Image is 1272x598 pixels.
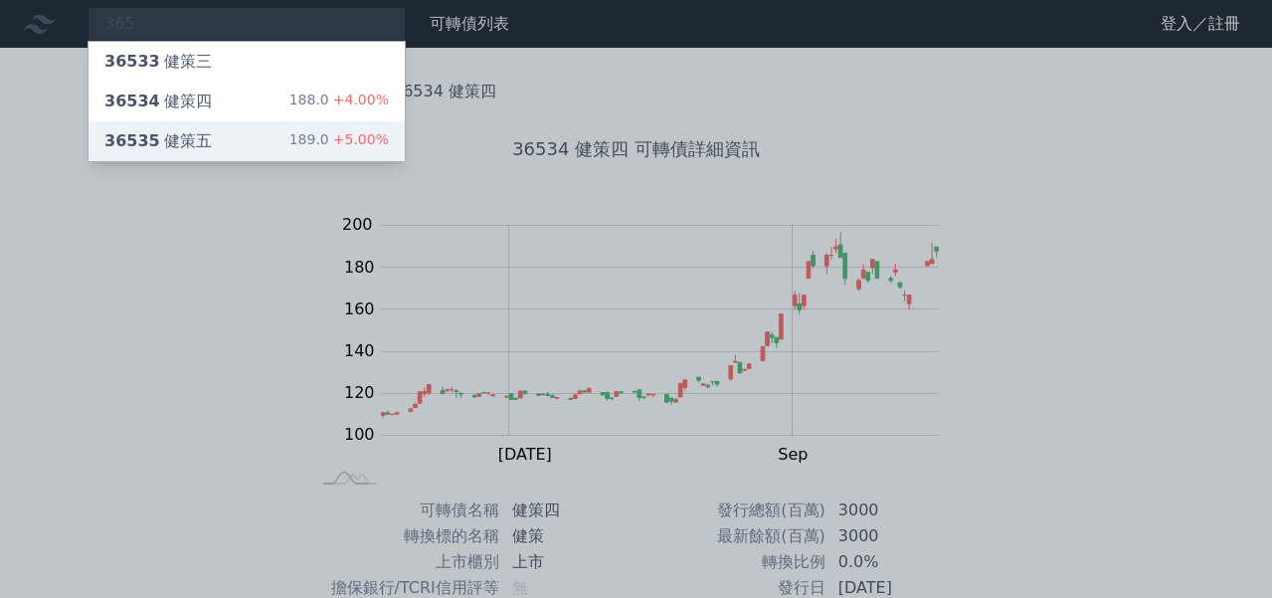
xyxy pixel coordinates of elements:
[289,129,389,153] div: 189.0
[329,131,389,147] span: +5.00%
[104,52,160,71] span: 36533
[329,92,389,107] span: +4.00%
[104,50,212,74] div: 健策三
[104,92,160,110] span: 36534
[89,82,405,121] a: 36534健策四 188.0+4.00%
[104,90,212,113] div: 健策四
[289,90,389,113] div: 188.0
[89,121,405,161] a: 36535健策五 189.0+5.00%
[104,131,160,150] span: 36535
[104,129,212,153] div: 健策五
[89,42,405,82] a: 36533健策三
